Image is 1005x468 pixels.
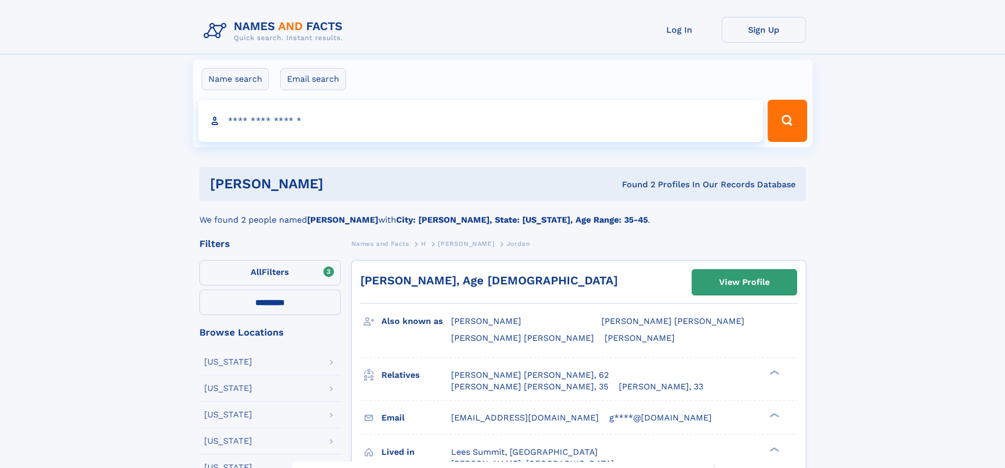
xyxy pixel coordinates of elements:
h3: Relatives [381,366,451,384]
span: All [251,267,262,277]
span: Lees Summit, [GEOGRAPHIC_DATA] [451,447,598,457]
input: search input [198,100,763,142]
span: [PERSON_NAME] [451,316,521,326]
a: H [421,237,426,250]
h1: [PERSON_NAME] [210,177,473,190]
h3: Email [381,409,451,427]
a: Names and Facts [351,237,409,250]
a: Log In [637,17,722,43]
div: ❯ [767,412,780,418]
div: [US_STATE] [204,410,252,419]
a: [PERSON_NAME], Age [DEMOGRAPHIC_DATA] [360,274,618,287]
label: Name search [202,68,269,90]
span: [PERSON_NAME] [PERSON_NAME] [601,316,744,326]
a: [PERSON_NAME], 33 [619,381,703,393]
h3: Also known as [381,312,451,330]
div: View Profile [719,270,770,294]
a: View Profile [692,270,797,295]
div: ❯ [767,369,780,376]
span: [EMAIL_ADDRESS][DOMAIN_NAME] [451,413,599,423]
span: Jordan [506,240,530,247]
div: Found 2 Profiles In Our Records Database [473,179,796,190]
b: [PERSON_NAME] [307,215,378,225]
label: Filters [199,260,341,285]
label: Email search [280,68,346,90]
a: [PERSON_NAME] [PERSON_NAME], 62 [451,369,609,381]
button: Search Button [768,100,807,142]
span: H [421,240,426,247]
img: Logo Names and Facts [199,17,351,45]
div: ❯ [767,446,780,453]
span: [PERSON_NAME] [438,240,494,247]
div: [US_STATE] [204,437,252,445]
a: [PERSON_NAME] [438,237,494,250]
h3: Lived in [381,443,451,461]
div: Filters [199,239,341,249]
a: [PERSON_NAME] [PERSON_NAME], 35 [451,381,608,393]
div: We found 2 people named with . [199,201,806,226]
div: Browse Locations [199,328,341,337]
span: [PERSON_NAME] [PERSON_NAME] [451,333,594,343]
a: Sign Up [722,17,806,43]
b: City: [PERSON_NAME], State: [US_STATE], Age Range: 35-45 [396,215,648,225]
span: [PERSON_NAME] [605,333,675,343]
div: [US_STATE] [204,384,252,393]
div: [US_STATE] [204,358,252,366]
